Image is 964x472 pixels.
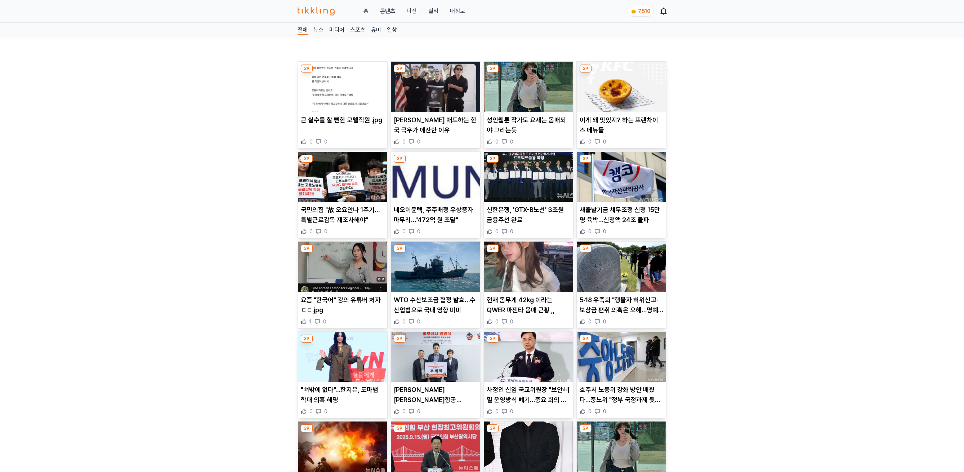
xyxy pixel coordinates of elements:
[580,115,663,135] p: 이게 왜 맛있지? 하는 프랜차이즈 메뉴들
[329,26,344,35] a: 미디어
[580,335,592,343] div: 3P
[577,152,666,202] img: 새출발기금 채무조정 신청 15만명 육박…신청액 24조 돌파
[576,61,666,149] div: 3P 이게 왜 맛있지? 하는 프랜차이즈 메뉴들 이게 왜 맛있지? 하는 프랜차이즈 메뉴들 0 0
[588,138,592,145] span: 0
[588,408,592,415] span: 0
[487,205,570,225] p: 신한은행, 'GTX-B노선' 3조원 금융주선 완료
[483,331,574,419] div: 3P 차정인 신임 국교위원장 "보안·비밀 운영방식 폐기…중요 회의 생중계" 차정인 신임 국교위원장 "보안·비밀 운영방식 폐기…중요 회의 생중계" 0 0
[487,244,499,252] div: 3P
[309,318,312,325] span: 1
[298,331,388,419] div: 3P "뼈밖에 없다"…한지은, 도마뱀 학대 의혹 해명 "뼈밖에 없다"…한지은, 도마뱀 학대 의혹 해명 0 0
[394,115,477,135] p: [PERSON_NAME] 애도하는 한국 극우가 애잔한 이유
[324,408,327,415] span: 0
[588,228,592,235] span: 0
[510,318,513,325] span: 0
[631,9,637,14] img: coin
[577,242,666,292] img: 5·18 유족회 "행불자 허위신고·보상금 편취 의혹은 오해…명예훼손"
[301,205,384,225] p: 국민의힘 "故 오요안나 1주기…특별근로감독 재조사해야"
[391,242,480,292] img: WTO 수산보조금 협정 발효…수산업법으로 국내 영향 미미
[402,138,406,145] span: 0
[417,408,420,415] span: 0
[380,7,395,16] a: 콘텐츠
[580,205,663,225] p: 새출발기금 채무조정 신청 15만명 육박…신청액 24조 돌파
[580,155,592,163] div: 3P
[391,152,480,202] img: 네오이뮨텍, 주주배정 유상증자 마무리…"472억 원 조달"
[394,295,477,315] p: WTO 수산보조금 협정 발효…수산업법으로 국내 영향 미미
[487,424,499,432] div: 3P
[298,62,387,112] img: 큰 실수를 할 뻔한 모텔직원 .jpg
[603,138,606,145] span: 0
[298,7,335,16] img: 티끌링
[510,228,513,235] span: 0
[483,151,574,239] div: 3P 신한은행, 'GTX-B노선' 3조원 금융주선 완료 신한은행, 'GTX-B노선' 3조원 금융주선 완료 0 0
[576,241,666,328] div: 3P 5·18 유족회 "행불자 허위신고·보상금 편취 의혹은 오해…명예훼손" 5·18 유족회 "행불자 허위신고·보상금 편취 의혹은 오해…명예훼손" 0 0
[483,241,574,328] div: 3P 현재 몸무게 42kg 이라는 QWER 마젠타 몸매 근황 ,, 현재 몸무게 42kg 이라는 QWER 마젠타 몸매 근황 ,, 0 0
[394,424,406,432] div: 3P
[484,332,573,382] img: 차정인 신임 국교위원장 "보안·비밀 운영방식 폐기…중요 회의 생중계"
[313,26,323,35] a: 뉴스
[402,408,406,415] span: 0
[371,26,381,35] a: 유머
[394,205,477,225] p: 네오이뮨텍, 주주배정 유상증자 마무리…"472억 원 조달"
[301,155,313,163] div: 3P
[417,228,420,235] span: 0
[309,228,313,235] span: 0
[407,7,417,16] button: 미션
[603,318,606,325] span: 0
[301,385,384,405] p: "뼈밖에 없다"…한지은, 도마뱀 학대 의혹 해명
[363,7,369,16] a: 홈
[298,241,388,328] div: 3P 요즘 "한국어" 강의 유튜버 처자ㄷㄷ.jpg 요즘 "한국어" 강의 유튜버 처자ㄷㄷ.jpg 1 0
[298,242,387,292] img: 요즘 "한국어" 강의 유튜버 처자ㄷㄷ.jpg
[394,385,477,405] p: [PERSON_NAME] [PERSON_NAME]항공 [PERSON_NAME] 탁구단 감독, 강릉세계마스터즈 홍보대사 위촉
[577,332,666,382] img: 호주서 노동위 강화 방안 배웠다…중노위 "정부 국정과제 뒷받침"
[487,335,499,343] div: 3P
[487,385,570,405] p: 차정인 신임 국교위원장 "보안·비밀 운영방식 폐기…중요 회의 생중계"
[484,62,573,112] img: 성인웹툰 작가도 요새는 몸매되야 그리는듯
[577,422,666,472] img: 성인웹툰 작가도 요새는 몸매되야 그리는듯
[588,318,592,325] span: 0
[576,151,666,239] div: 3P 새출발기금 채무조정 신청 15만명 육박…신청액 24조 돌파 새출발기금 채무조정 신청 15만명 육박…신청액 24조 돌파 0 0
[301,424,313,432] div: 3P
[580,385,663,405] p: 호주서 노동위 강화 방안 배웠다…중노위 "정부 국정과제 뒷받침"
[495,228,499,235] span: 0
[484,152,573,202] img: 신한은행, 'GTX-B노선' 3조원 금융주선 완료
[510,408,513,415] span: 0
[390,61,481,149] div: 3P 찰리 커크 애도하는 한국 극우가 애잔한 이유 [PERSON_NAME] 애도하는 한국 극우가 애잔한 이유 0 0
[580,424,592,432] div: 3P
[510,138,513,145] span: 0
[391,422,480,472] img: 장동혁 "특별재판부 설치야말로 입법 내란…사법부 독립 스스로 지켜야"
[580,244,592,252] div: 3P
[301,244,313,252] div: 3P
[390,241,481,328] div: 3P WTO 수산보조금 협정 발효…수산업법으로 국내 영향 미미 WTO 수산보조금 협정 발효…수산업법으로 국내 영향 미미 0 0
[428,7,438,16] a: 실적
[450,7,465,16] a: 내정보
[301,65,313,72] div: 3P
[487,115,570,135] p: 성인웹툰 작가도 요새는 몸매되야 그리는듯
[484,242,573,292] img: 현재 몸무게 42kg 이라는 QWER 마젠타 몸매 근황 ,,
[417,138,420,145] span: 0
[394,244,406,252] div: 3P
[298,61,388,149] div: 3P 큰 실수를 할 뻔한 모텔직원 .jpg 큰 실수를 할 뻔한 모텔직원 .jpg 0 0
[298,152,387,202] img: 국민의힘 "故 오요안나 1주기…특별근로감독 재조사해야"
[324,138,327,145] span: 0
[390,151,481,239] div: 3P 네오이뮨텍, 주주배정 유상증자 마무리…"472억 원 조달" 네오이뮨텍, 주주배정 유상증자 마무리…"472억 원 조달" 0 0
[628,6,652,17] a: coin 7,510
[298,26,308,35] a: 전체
[402,228,406,235] span: 0
[603,228,606,235] span: 0
[495,318,499,325] span: 0
[309,138,313,145] span: 0
[324,228,327,235] span: 0
[577,62,666,112] img: 이게 왜 맛있지? 하는 프랜차이즈 메뉴들
[394,155,406,163] div: 3P
[580,295,663,315] p: 5·18 유족회 "행불자 허위신고·보상금 편취 의혹은 오해…명예훼손"
[495,408,499,415] span: 0
[483,61,574,149] div: 3P 성인웹툰 작가도 요새는 몸매되야 그리는듯 성인웹툰 작가도 요새는 몸매되야 그리는듯 0 0
[638,8,650,14] span: 7,510
[387,26,397,35] a: 일상
[301,295,384,315] p: 요즘 "한국어" 강의 유튜버 처자ㄷㄷ.jpg
[390,331,481,419] div: 3P 주세혁 대한항공 여자 탁구단 감독, 강릉세계마스터즈 홍보대사 위촉 [PERSON_NAME] [PERSON_NAME]항공 [PERSON_NAME] 탁구단 감독, 강릉세계마...
[391,332,480,382] img: 주세혁 대한항공 여자 탁구단 감독, 강릉세계마스터즈 홍보대사 위촉
[603,408,606,415] span: 0
[301,335,313,343] div: 3P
